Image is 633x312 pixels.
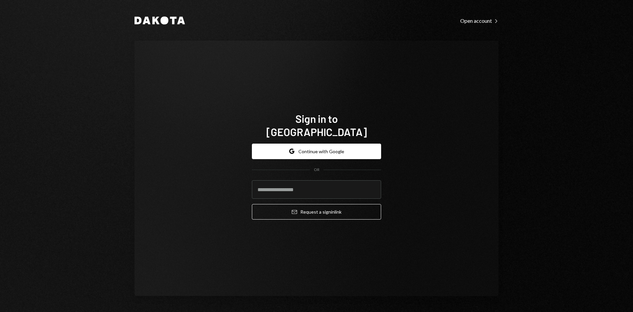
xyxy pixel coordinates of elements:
button: Request a signinlink [252,204,381,220]
h1: Sign in to [GEOGRAPHIC_DATA] [252,112,381,138]
button: Continue with Google [252,144,381,159]
a: Open account [460,17,498,24]
div: OR [314,167,319,173]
